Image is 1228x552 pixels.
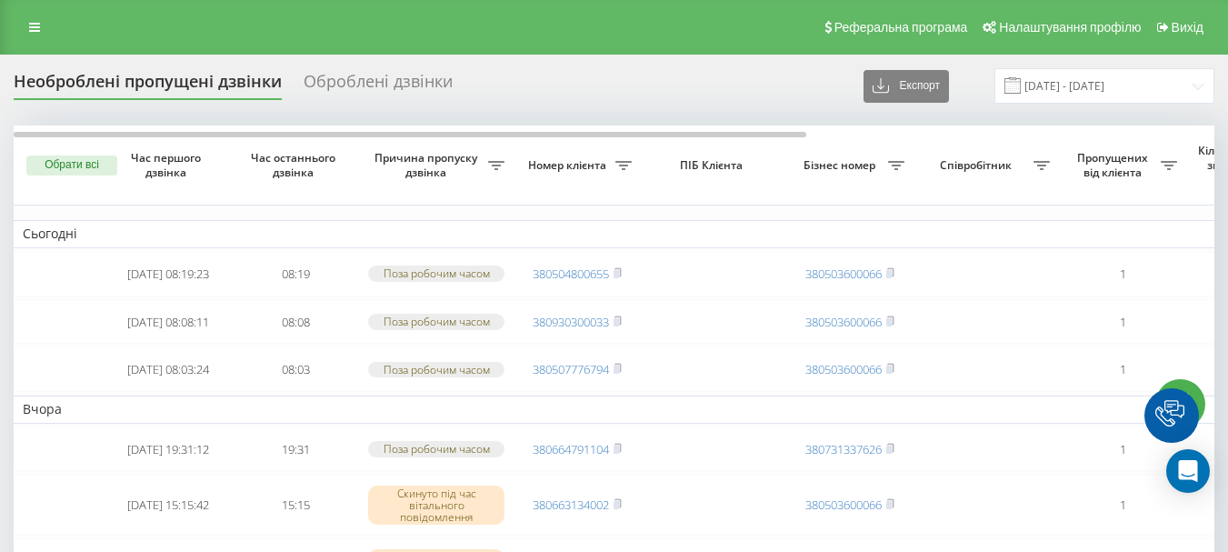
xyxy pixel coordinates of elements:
div: Поза робочим часом [368,441,504,457]
td: [DATE] 08:03:24 [105,347,232,392]
a: 380930300033 [533,314,609,330]
a: 380503600066 [805,266,882,282]
span: Реферальна програма [834,20,968,35]
div: Open Intercom Messenger [1166,449,1210,493]
td: 1 [1059,252,1186,296]
a: 380503600066 [805,361,882,377]
a: 380507776794 [533,361,609,377]
a: 380663134002 [533,497,609,513]
td: 08:03 [232,347,359,392]
span: Співробітник [923,158,1033,173]
a: 380503600066 [805,497,882,513]
span: Час першого дзвінка [119,151,217,179]
button: Експорт [864,70,949,103]
a: 380504800655 [533,266,609,282]
span: Пропущених від клієнта [1068,151,1161,179]
span: Час останнього дзвінка [246,151,344,179]
td: [DATE] 19:31:12 [105,427,232,472]
span: ПІБ Клієнта [656,158,771,173]
div: Скинуто під час вітального повідомлення [368,486,504,526]
a: 380664791104 [533,441,609,457]
td: [DATE] 15:15:42 [105,475,232,535]
td: 19:31 [232,427,359,472]
td: 08:08 [232,300,359,345]
a: 380503600066 [805,314,882,330]
div: Поза робочим часом [368,314,504,329]
td: [DATE] 08:08:11 [105,300,232,345]
a: 380731337626 [805,441,882,457]
span: Причина пропуску дзвінка [368,151,488,179]
span: Номер клієнта [523,158,615,173]
div: Необроблені пропущені дзвінки [14,72,282,100]
div: Поза робочим часом [368,362,504,377]
td: 1 [1059,427,1186,472]
button: Обрати всі [26,156,117,176]
span: Налаштування профілю [999,20,1141,35]
td: 08:19 [232,252,359,296]
span: Бізнес номер [795,158,888,173]
td: 15:15 [232,475,359,535]
div: Оброблені дзвінки [304,72,453,100]
div: Поза робочим часом [368,266,504,281]
td: 1 [1059,347,1186,392]
td: 1 [1059,475,1186,535]
td: 1 [1059,300,1186,345]
td: [DATE] 08:19:23 [105,252,232,296]
span: Вихід [1172,20,1203,35]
